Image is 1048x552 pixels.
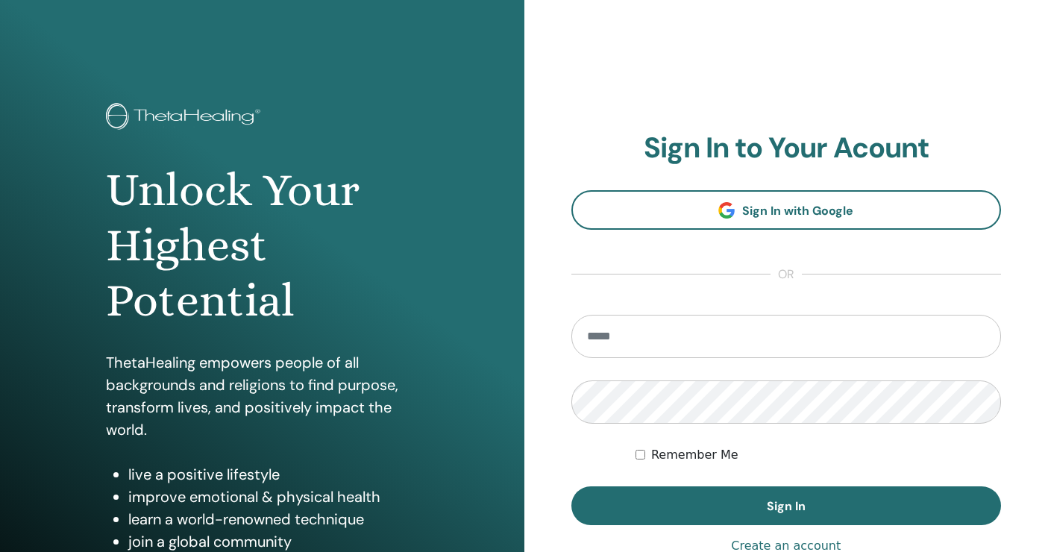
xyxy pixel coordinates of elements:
[106,351,418,441] p: ThetaHealing empowers people of all backgrounds and religions to find purpose, transform lives, a...
[128,508,418,530] li: learn a world-renowned technique
[128,463,418,486] li: live a positive lifestyle
[771,266,802,283] span: or
[571,131,1002,166] h2: Sign In to Your Acount
[767,498,806,514] span: Sign In
[742,203,853,219] span: Sign In with Google
[571,486,1002,525] button: Sign In
[636,446,1001,464] div: Keep me authenticated indefinitely or until I manually logout
[651,446,738,464] label: Remember Me
[571,190,1002,230] a: Sign In with Google
[106,163,418,329] h1: Unlock Your Highest Potential
[128,486,418,508] li: improve emotional & physical health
